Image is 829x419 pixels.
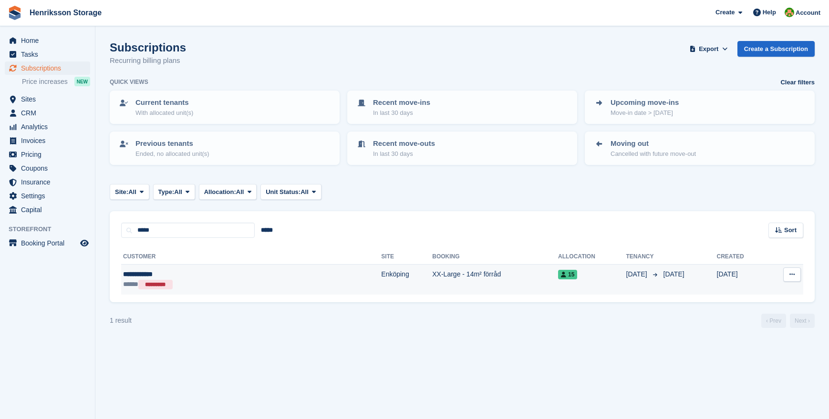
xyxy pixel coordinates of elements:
span: Coupons [21,162,78,175]
span: Home [21,34,78,47]
span: Account [796,8,820,18]
p: Current tenants [135,97,193,108]
a: Preview store [79,237,90,249]
h6: Quick views [110,78,148,86]
th: Allocation [558,249,626,265]
span: Booking Portal [21,236,78,250]
a: Previous [761,314,786,328]
a: Clear filters [780,78,815,87]
span: Settings [21,189,78,203]
button: Unit Status: All [260,184,321,200]
span: All [128,187,136,197]
nav: Page [759,314,817,328]
span: Subscriptions [21,61,78,75]
p: With allocated unit(s) [135,108,193,118]
img: Mikael Holmström [785,8,794,17]
span: CRM [21,106,78,120]
a: menu [5,92,90,106]
a: Recent move-outs In last 30 days [348,133,576,164]
a: menu [5,61,90,75]
h1: Subscriptions [110,41,186,54]
a: menu [5,203,90,216]
button: Site: All [110,184,149,200]
a: Create a Subscription [737,41,815,57]
span: [DATE] [626,269,649,279]
td: Enköping [381,265,432,295]
span: Export [699,44,718,54]
a: menu [5,48,90,61]
div: NEW [74,77,90,86]
span: Sort [784,225,797,235]
span: Allocation: [204,187,236,197]
p: Recent move-ins [373,97,430,108]
a: menu [5,236,90,250]
span: Analytics [21,120,78,133]
a: menu [5,189,90,203]
span: Tasks [21,48,78,61]
a: Upcoming move-ins Move-in date > [DATE] [586,92,814,123]
th: Tenancy [626,249,660,265]
a: menu [5,148,90,161]
a: Price increases NEW [22,76,90,87]
span: Invoices [21,134,78,147]
a: Recent move-ins In last 30 days [348,92,576,123]
span: All [236,187,244,197]
button: Allocation: All [199,184,257,200]
button: Export [688,41,730,57]
th: Customer [121,249,381,265]
p: Recurring billing plans [110,55,186,66]
div: 1 result [110,316,132,326]
a: menu [5,120,90,133]
span: All [174,187,182,197]
a: Moving out Cancelled with future move-out [586,133,814,164]
span: Type: [158,187,175,197]
span: Create [715,8,735,17]
td: [DATE] [717,265,767,295]
p: In last 30 days [373,149,435,159]
a: Henriksson Storage [26,5,105,20]
p: Recent move-outs [373,138,435,149]
span: Help [763,8,776,17]
a: Next [790,314,815,328]
span: Pricing [21,148,78,161]
p: Ended, no allocated unit(s) [135,149,209,159]
a: Current tenants With allocated unit(s) [111,92,339,123]
p: Upcoming move-ins [611,97,679,108]
span: Storefront [9,225,95,234]
a: menu [5,162,90,175]
span: Sites [21,92,78,106]
button: Type: All [153,184,195,200]
p: Moving out [611,138,696,149]
a: menu [5,175,90,189]
th: Booking [432,249,558,265]
span: Price increases [22,77,68,86]
span: All [301,187,309,197]
span: 15 [558,270,577,279]
img: stora-icon-8386f47178a22dfd0bd8f6a31ec36ba5ce8667c1dd55bd0f319d3a0aa187defe.svg [8,6,22,20]
p: In last 30 days [373,108,430,118]
span: Insurance [21,175,78,189]
a: menu [5,134,90,147]
th: Site [381,249,432,265]
td: XX-Large - 14m² förråd [432,265,558,295]
p: Previous tenants [135,138,209,149]
a: menu [5,34,90,47]
p: Move-in date > [DATE] [611,108,679,118]
span: Capital [21,203,78,216]
span: [DATE] [663,270,684,278]
span: Unit Status: [266,187,301,197]
span: Site: [115,187,128,197]
a: menu [5,106,90,120]
th: Created [717,249,767,265]
a: Previous tenants Ended, no allocated unit(s) [111,133,339,164]
p: Cancelled with future move-out [611,149,696,159]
